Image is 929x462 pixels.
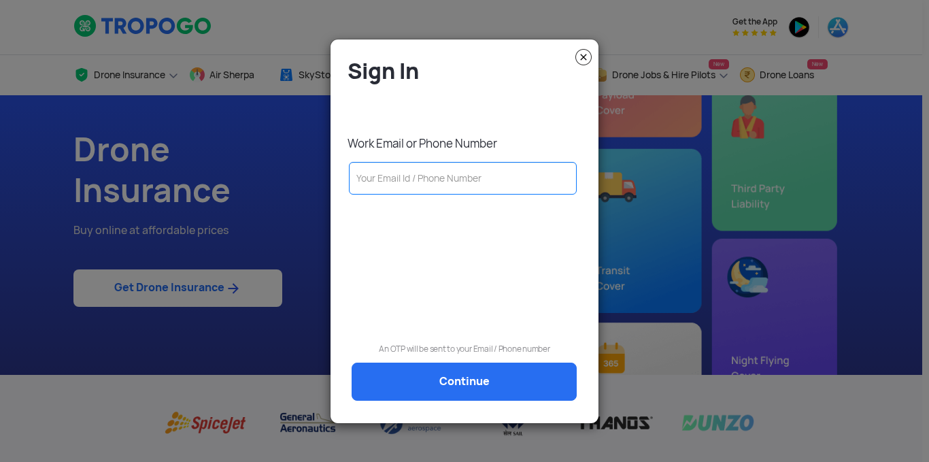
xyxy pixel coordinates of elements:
h4: Sign In [348,57,588,85]
img: close [575,49,592,65]
input: Your Email Id / Phone Number [349,162,577,195]
a: Continue [352,363,577,401]
p: Work Email or Phone Number [348,136,588,151]
p: An OTP will be sent to your Email / Phone number [341,342,588,356]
